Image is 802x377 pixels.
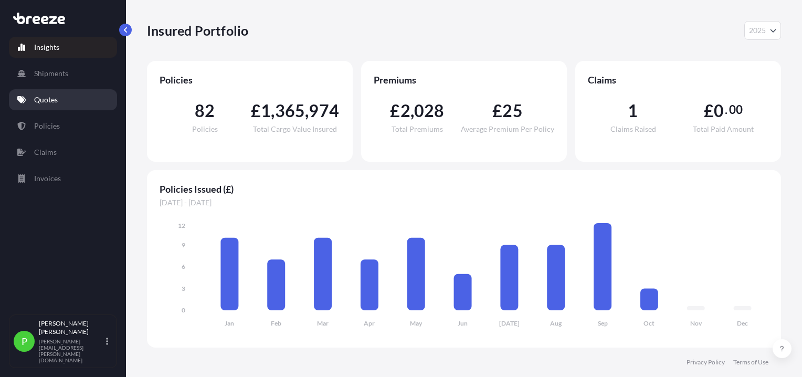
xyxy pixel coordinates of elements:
[749,25,766,36] span: 2025
[160,183,768,195] span: Policies Issued (£)
[643,319,655,327] tspan: Oct
[182,241,185,249] tspan: 9
[160,74,340,86] span: Policies
[690,319,702,327] tspan: Nov
[725,106,727,114] span: .
[687,358,725,366] a: Privacy Policy
[598,319,608,327] tspan: Sep
[182,306,185,314] tspan: 0
[410,102,414,119] span: ,
[261,102,271,119] span: 1
[34,95,58,105] p: Quotes
[693,125,754,133] span: Total Paid Amount
[9,89,117,110] a: Quotes
[39,319,104,336] p: [PERSON_NAME] [PERSON_NAME]
[733,358,768,366] a: Terms of Use
[704,102,714,119] span: £
[390,102,400,119] span: £
[34,173,61,184] p: Invoices
[225,319,234,327] tspan: Jan
[461,125,554,133] span: Average Premium Per Policy
[251,102,261,119] span: £
[458,319,468,327] tspan: Jun
[9,142,117,163] a: Claims
[309,102,339,119] span: 974
[410,319,423,327] tspan: May
[744,21,781,40] button: Year Selector
[271,102,275,119] span: ,
[364,319,375,327] tspan: Apr
[182,285,185,292] tspan: 3
[22,336,27,347] span: P
[305,102,309,119] span: ,
[317,319,329,327] tspan: Mar
[39,338,104,363] p: [PERSON_NAME][EMAIL_ADDRESS][PERSON_NAME][DOMAIN_NAME]
[147,22,248,39] p: Insured Portfolio
[34,121,60,131] p: Policies
[502,102,522,119] span: 25
[374,74,554,86] span: Premiums
[492,102,502,119] span: £
[628,102,638,119] span: 1
[195,102,215,119] span: 82
[192,125,218,133] span: Policies
[34,42,59,53] p: Insights
[34,68,68,79] p: Shipments
[499,319,520,327] tspan: [DATE]
[392,125,443,133] span: Total Premiums
[737,319,748,327] tspan: Dec
[610,125,656,133] span: Claims Raised
[9,116,117,137] a: Policies
[414,102,445,119] span: 028
[253,125,337,133] span: Total Cargo Value Insured
[9,63,117,84] a: Shipments
[9,168,117,189] a: Invoices
[275,102,305,119] span: 365
[400,102,410,119] span: 2
[588,74,768,86] span: Claims
[714,102,724,119] span: 0
[550,319,562,327] tspan: Aug
[34,147,57,158] p: Claims
[160,197,768,208] span: [DATE] - [DATE]
[9,37,117,58] a: Insights
[178,222,185,229] tspan: 12
[182,263,185,270] tspan: 6
[271,319,281,327] tspan: Feb
[729,106,743,114] span: 00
